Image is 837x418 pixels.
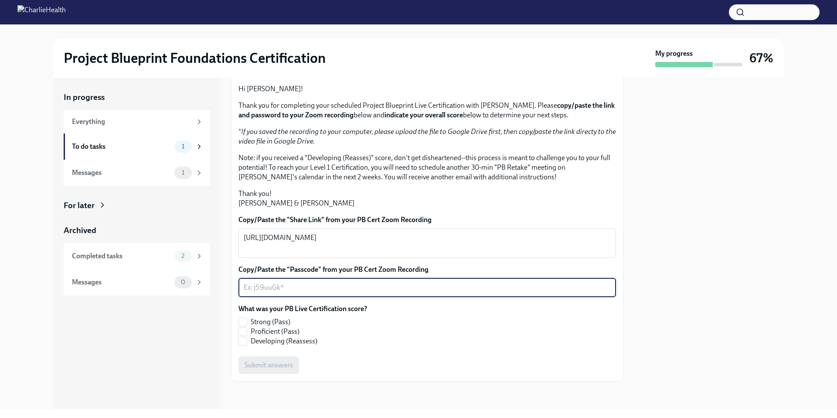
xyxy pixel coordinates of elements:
p: Note: if you received a "Developing (Reasses)" score, don't get disheartened--this process is mea... [238,153,616,182]
a: For later [64,200,210,211]
span: 0 [176,279,191,285]
h2: Project Blueprint Foundations Certification [64,49,326,67]
a: Archived [64,225,210,236]
span: Proficient (Pass) [251,327,299,336]
img: CharlieHealth [17,5,66,19]
label: Copy/Paste the "Share Link" from your PB Cert Zoom Recording [238,215,616,225]
label: Copy/Paste the "Passcode" from your PB Cert Zoom Recording [238,265,616,274]
div: Completed tasks [72,251,171,261]
div: Everything [72,117,192,127]
strong: My progress [655,49,693,58]
a: Messages1 [64,160,210,186]
textarea: [URL][DOMAIN_NAME] [244,233,611,254]
p: Thank you for completing your scheduled Project Blueprint Live Certification with [PERSON_NAME]. ... [238,101,616,120]
span: 1 [177,143,190,150]
a: To do tasks1 [64,134,210,160]
div: Messages [72,168,171,178]
p: Thank you! [PERSON_NAME] & [PERSON_NAME] [238,189,616,208]
label: What was your PB Live Certification score? [238,304,367,314]
span: 1 [177,169,190,176]
div: Messages [72,278,171,287]
div: For later [64,200,95,211]
a: Everything [64,110,210,134]
div: To do tasks [72,142,171,151]
span: Strong (Pass) [251,317,290,327]
a: Completed tasks2 [64,243,210,269]
p: Hi [PERSON_NAME]! [238,84,616,94]
span: 2 [176,253,190,259]
h3: 67% [749,50,773,66]
strong: indicate your overall score [384,111,463,119]
em: If you saved the recording to your computer, please upload the file to Google Drive first, then c... [238,127,616,145]
span: Developing (Reassess) [251,336,317,346]
a: Messages0 [64,269,210,295]
a: In progress [64,92,210,103]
